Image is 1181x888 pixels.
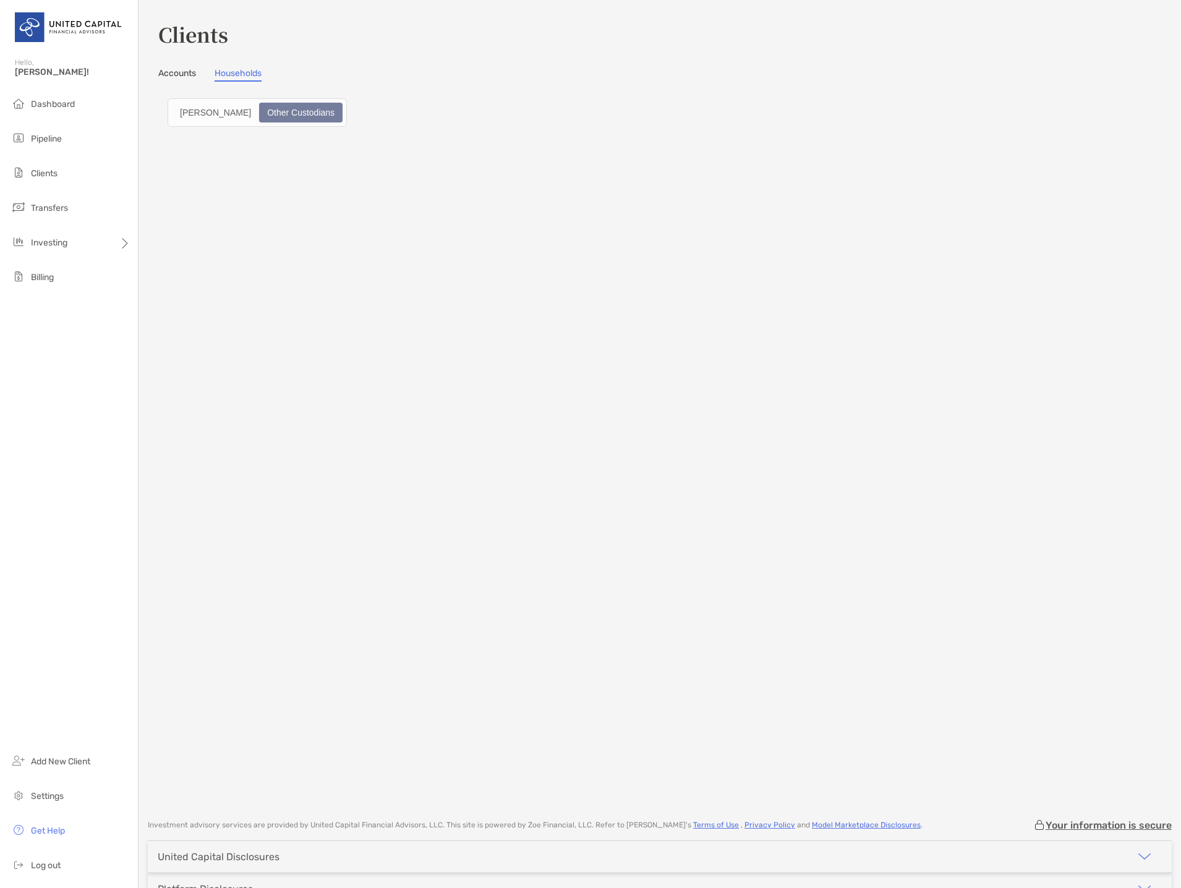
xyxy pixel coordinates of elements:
[31,203,68,213] span: Transfers
[31,272,54,283] span: Billing
[15,5,123,49] img: United Capital Logo
[31,860,61,871] span: Log out
[31,99,75,109] span: Dashboard
[31,168,58,179] span: Clients
[168,98,347,127] div: segmented control
[744,821,795,829] a: Privacy Policy
[260,104,341,121] div: Other Custodians
[1137,849,1152,864] img: icon arrow
[11,788,26,803] img: settings icon
[158,20,1161,48] h3: Clients
[11,234,26,249] img: investing icon
[11,200,26,215] img: transfers icon
[812,821,921,829] a: Model Marketplace Disclosures
[31,791,64,801] span: Settings
[158,68,196,82] a: Accounts
[31,134,62,144] span: Pipeline
[173,104,258,121] div: Zoe
[11,130,26,145] img: pipeline icon
[158,851,279,863] div: United Capital Disclosures
[11,269,26,284] img: billing icon
[11,857,26,872] img: logout icon
[31,756,90,767] span: Add New Client
[1046,819,1172,831] p: Your information is secure
[148,821,923,830] p: Investment advisory services are provided by United Capital Financial Advisors, LLC . This site i...
[11,165,26,180] img: clients icon
[11,753,26,768] img: add_new_client icon
[11,96,26,111] img: dashboard icon
[215,68,262,82] a: Households
[11,822,26,837] img: get-help icon
[31,237,67,248] span: Investing
[31,826,65,836] span: Get Help
[693,821,739,829] a: Terms of Use
[15,67,130,77] span: [PERSON_NAME]!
